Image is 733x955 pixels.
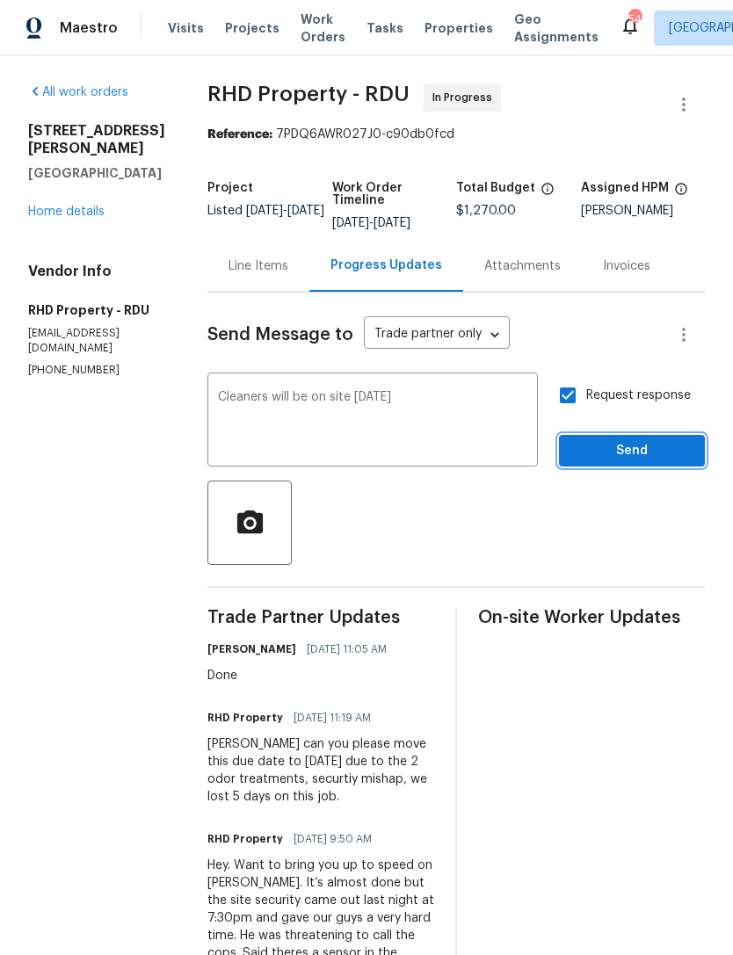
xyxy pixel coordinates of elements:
[168,19,204,37] span: Visits
[603,257,650,275] div: Invoices
[218,391,527,452] textarea: Cleaners will be on site [DATE]
[541,182,555,205] span: The total cost of line items that have been proposed by Opendoor. This sum includes line items th...
[294,709,371,727] span: [DATE] 11:19 AM
[207,326,353,344] span: Send Message to
[207,609,434,626] span: Trade Partner Updates
[246,205,324,217] span: -
[330,257,442,274] div: Progress Updates
[207,182,253,194] h5: Project
[207,709,283,727] h6: RHD Property
[332,182,457,206] h5: Work Order Timeline
[28,164,165,182] h5: [GEOGRAPHIC_DATA]
[28,301,165,319] h5: RHD Property - RDU
[28,326,165,356] p: [EMAIL_ADDRESS][DOMAIN_NAME]
[366,22,403,34] span: Tasks
[207,667,397,684] div: Done
[60,19,118,37] span: Maestro
[432,89,499,106] span: In Progress
[573,440,691,462] span: Send
[581,182,669,194] h5: Assigned HPM
[307,640,387,658] span: [DATE] 11:05 AM
[332,217,369,229] span: [DATE]
[28,263,165,280] h4: Vendor Info
[28,206,105,218] a: Home details
[207,205,324,217] span: Listed
[207,126,705,143] div: 7PDQ6AWR027J0-c90db0fcd
[374,217,410,229] span: [DATE]
[456,182,535,194] h5: Total Budget
[425,19,493,37] span: Properties
[364,321,510,350] div: Trade partner only
[207,830,283,848] h6: RHD Property
[456,205,516,217] span: $1,270.00
[628,11,641,28] div: 54
[674,182,688,205] span: The hpm assigned to this work order.
[559,435,705,467] button: Send
[207,640,296,658] h6: [PERSON_NAME]
[484,257,561,275] div: Attachments
[478,609,705,626] span: On-site Worker Updates
[332,217,410,229] span: -
[207,83,410,105] span: RHD Property - RDU
[246,205,283,217] span: [DATE]
[514,11,599,46] span: Geo Assignments
[207,735,434,806] div: [PERSON_NAME] can you please move this due date to [DATE] due to the 2 odor treatments, securtiy ...
[225,19,279,37] span: Projects
[287,205,324,217] span: [DATE]
[28,86,128,98] a: All work orders
[301,11,345,46] span: Work Orders
[294,830,372,848] span: [DATE] 9:50 AM
[229,257,288,275] div: Line Items
[207,128,272,141] b: Reference:
[581,205,706,217] div: [PERSON_NAME]
[28,122,165,157] h2: [STREET_ADDRESS][PERSON_NAME]
[586,387,691,405] span: Request response
[28,363,165,378] p: [PHONE_NUMBER]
